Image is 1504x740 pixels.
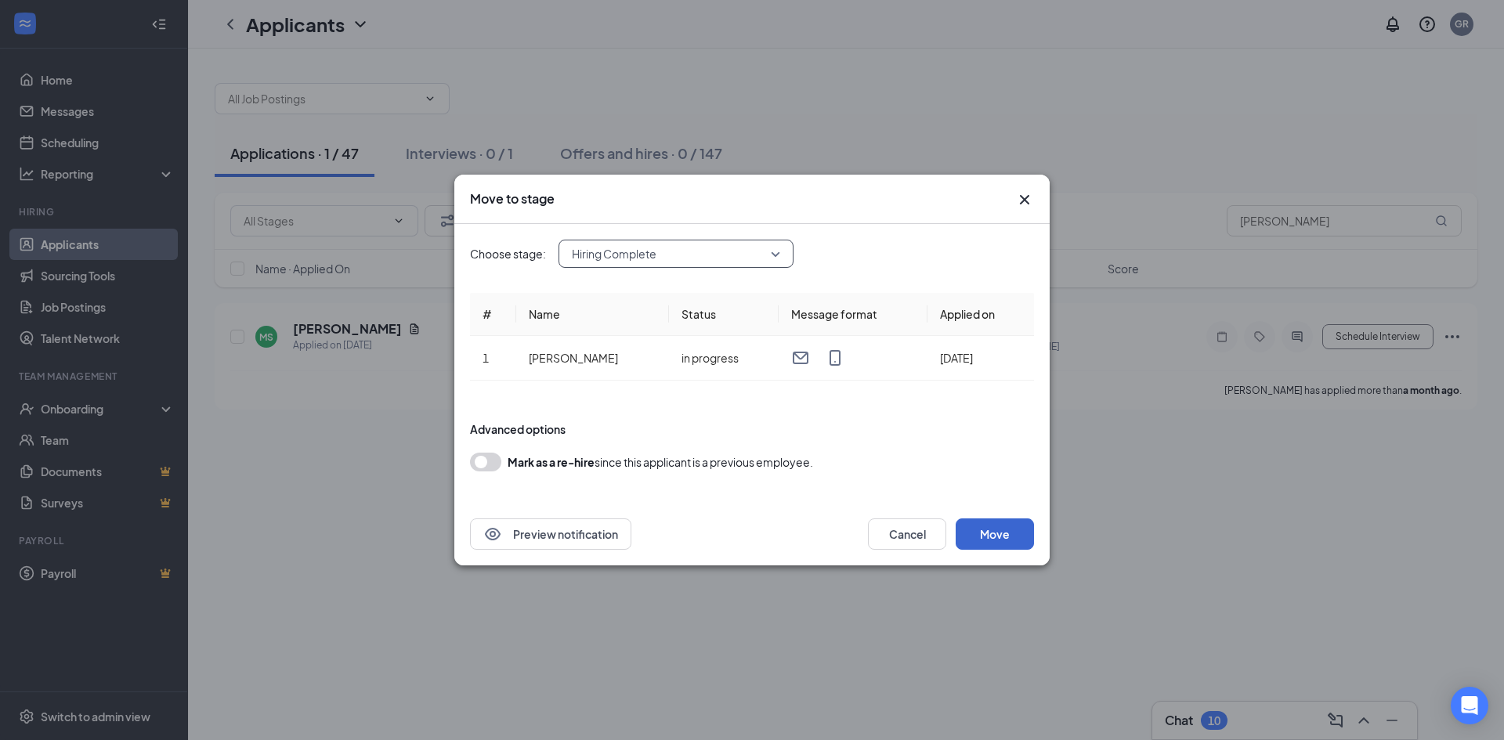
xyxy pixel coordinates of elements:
[956,518,1034,550] button: Move
[516,293,669,336] th: Name
[483,525,502,543] svg: Eye
[826,348,844,367] svg: MobileSms
[470,190,555,208] h3: Move to stage
[470,518,631,550] button: EyePreview notification
[470,421,1034,437] div: Advanced options
[791,348,810,367] svg: Email
[1015,190,1034,209] svg: Cross
[927,336,1034,381] td: [DATE]
[470,245,546,262] span: Choose stage:
[927,293,1034,336] th: Applied on
[868,518,946,550] button: Cancel
[1451,687,1488,724] div: Open Intercom Messenger
[508,453,813,471] div: since this applicant is a previous employee.
[669,336,779,381] td: in progress
[483,351,489,365] span: 1
[779,293,927,336] th: Message format
[470,293,516,336] th: #
[572,242,656,265] span: Hiring Complete
[669,293,779,336] th: Status
[508,455,595,469] b: Mark as a re-hire
[516,336,669,381] td: [PERSON_NAME]
[1015,190,1034,209] button: Close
